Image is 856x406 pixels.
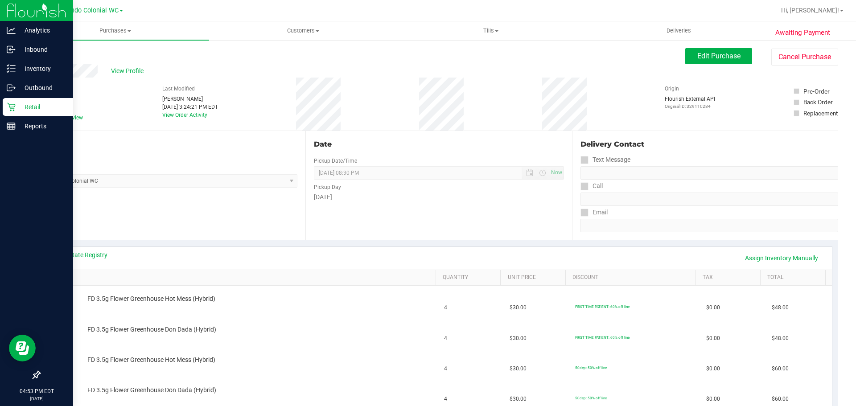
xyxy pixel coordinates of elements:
span: 50dep: 50% off line [575,396,607,400]
span: Hi, [PERSON_NAME]! [781,7,839,14]
span: $30.00 [510,365,527,373]
input: Format: (999) 999-9999 [580,166,838,180]
label: Origin [665,85,679,93]
p: Original ID: 329110284 [665,103,715,110]
div: Pre-Order [803,87,830,96]
span: $48.00 [772,334,789,343]
span: FIRST TIME PATIENT: 60% off line [575,335,630,340]
span: $0.00 [706,334,720,343]
a: Tax [703,274,757,281]
span: $48.00 [772,303,789,312]
span: Awaiting Payment [775,28,830,38]
span: $0.00 [706,395,720,403]
p: 04:53 PM EDT [4,387,69,395]
a: Customers [209,21,397,40]
span: FD 3.5g Flower Greenhouse Hot Mess (Hybrid) [87,356,215,364]
iframe: Resource center [9,335,36,361]
span: Orlando Colonial WC [59,7,119,14]
span: FD 3.5g Flower Greenhouse Don Dada (Hybrid) [87,325,216,334]
a: Discount [572,274,692,281]
span: Customers [210,27,396,35]
span: View Profile [111,66,147,76]
div: [DATE] [314,193,564,202]
span: 4 [444,334,447,343]
p: Reports [16,121,69,131]
inline-svg: Outbound [7,83,16,92]
p: [DATE] [4,395,69,402]
span: 4 [444,365,447,373]
label: Text Message [580,153,630,166]
div: Replacement [803,109,838,118]
p: Analytics [16,25,69,36]
span: $30.00 [510,395,527,403]
label: Pickup Day [314,183,341,191]
span: Edit Purchase [697,52,741,60]
label: Last Modified [162,85,195,93]
p: Outbound [16,82,69,93]
inline-svg: Reports [7,122,16,131]
a: View State Registry [54,250,107,259]
a: Purchases [21,21,209,40]
div: Delivery Contact [580,139,838,150]
span: Purchases [21,27,209,35]
label: Call [580,180,603,193]
span: $30.00 [510,334,527,343]
a: Deliveries [585,21,773,40]
span: 50dep: 50% off line [575,365,607,370]
a: Quantity [443,274,497,281]
a: Unit Price [508,274,562,281]
span: 4 [444,303,447,312]
button: Cancel Purchase [771,49,838,66]
div: Back Order [803,98,833,107]
span: FIRST TIME PATIENT: 60% off line [575,304,630,309]
span: FD 3.5g Flower Greenhouse Hot Mess (Hybrid) [87,295,215,303]
a: Total [767,274,822,281]
span: 4 [444,395,447,403]
div: Flourish External API [665,95,715,110]
span: $0.00 [706,365,720,373]
a: SKU [53,274,432,281]
inline-svg: Analytics [7,26,16,35]
span: Deliveries [654,27,703,35]
div: [PERSON_NAME] [162,95,218,103]
span: $60.00 [772,395,789,403]
span: FD 3.5g Flower Greenhouse Don Dada (Hybrid) [87,386,216,394]
inline-svg: Inbound [7,45,16,54]
button: Edit Purchase [685,48,752,64]
inline-svg: Retail [7,103,16,111]
span: $0.00 [706,303,720,312]
a: Tills [397,21,584,40]
a: View Order Activity [162,112,207,118]
p: Inbound [16,44,69,55]
inline-svg: Inventory [7,64,16,73]
div: Location [39,139,297,150]
label: Email [580,206,608,219]
span: $60.00 [772,365,789,373]
div: Date [314,139,564,150]
span: Tills [397,27,584,35]
p: Inventory [16,63,69,74]
div: [DATE] 3:24:21 PM EDT [162,103,218,111]
label: Pickup Date/Time [314,157,357,165]
input: Format: (999) 999-9999 [580,193,838,206]
p: Retail [16,102,69,112]
a: Assign Inventory Manually [739,250,824,266]
span: $30.00 [510,303,527,312]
